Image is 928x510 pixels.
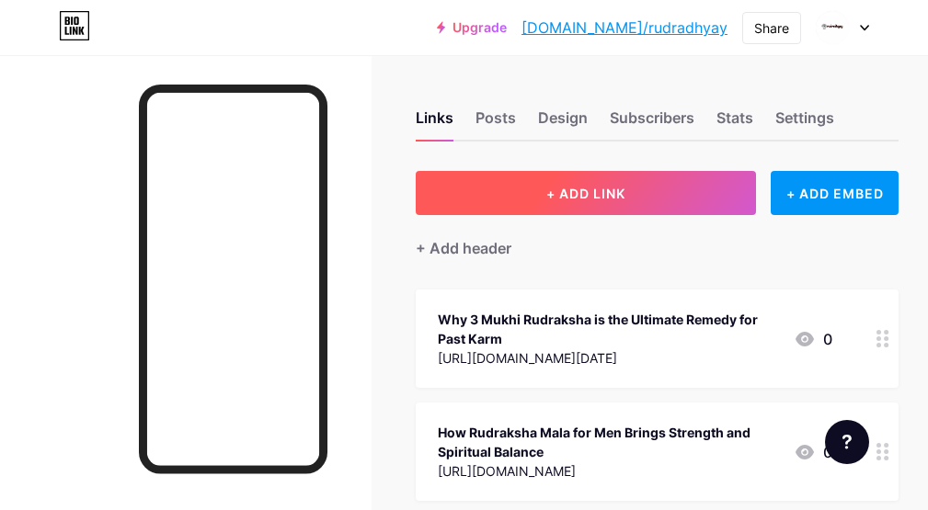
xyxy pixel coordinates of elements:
div: Stats [716,107,753,140]
div: Posts [475,107,516,140]
div: Subscribers [610,107,694,140]
div: [URL][DOMAIN_NAME][DATE] [438,348,779,368]
div: + ADD EMBED [771,171,899,215]
div: Links [416,107,453,140]
img: rudradhyay [815,10,850,45]
div: Design [538,107,588,140]
button: + ADD LINK [416,171,756,215]
div: Settings [775,107,834,140]
div: Why 3 Mukhi Rudraksha is the Ultimate Remedy for Past Karm [438,310,779,348]
div: How Rudraksha Mala for Men Brings Strength and Spiritual Balance [438,423,779,461]
div: Share [754,18,789,38]
a: Upgrade [437,20,507,35]
a: [DOMAIN_NAME]/rudradhyay [521,17,728,39]
div: [URL][DOMAIN_NAME] [438,461,779,481]
div: 0 [794,328,832,350]
div: 0 [794,441,832,463]
div: + Add header [416,237,511,259]
span: + ADD LINK [546,186,625,201]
